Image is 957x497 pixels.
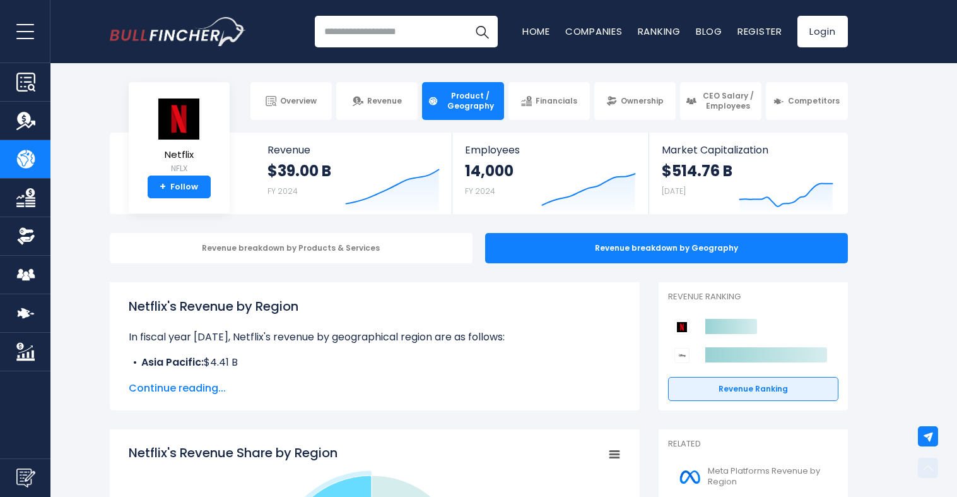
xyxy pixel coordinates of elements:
small: FY 2024 [267,186,298,196]
button: Search [466,16,498,47]
span: Revenue [367,96,402,106]
p: In fiscal year [DATE], Netflix's revenue by geographical region are as follows: [129,330,621,345]
a: Home [522,25,550,38]
span: Revenue [267,144,440,156]
small: NFLX [157,163,201,174]
a: Register [737,25,782,38]
img: Ownership [16,227,35,246]
div: Revenue breakdown by Geography [485,233,848,263]
span: Continue reading... [129,381,621,396]
a: Revenue $39.00 B FY 2024 [255,133,452,214]
span: Meta Platforms Revenue by Region [708,466,831,488]
a: Competitors [766,82,847,120]
a: Employees 14,000 FY 2024 [452,133,649,214]
tspan: Netflix's Revenue Share by Region [129,444,338,462]
a: Overview [250,82,332,120]
a: Blog [696,25,722,38]
b: EMEA: [141,370,170,385]
b: Asia Pacific: [141,355,204,369]
a: Ranking [638,25,681,38]
span: Ownership [621,96,664,106]
span: Employees [465,144,636,156]
div: Revenue breakdown by Products & Services [110,233,473,263]
span: Financials [536,96,577,106]
small: [DATE] [662,186,686,196]
span: CEO Salary / Employees [700,91,756,111]
p: Related [668,439,838,450]
li: $4.41 B [129,355,621,370]
a: Ownership [594,82,676,120]
img: Bullfincher logo [110,17,246,46]
span: Netflix [157,150,201,160]
a: +Follow [148,176,211,198]
a: Netflix NFLX [156,97,202,176]
span: Market Capitalization [662,144,833,156]
a: Go to homepage [110,17,245,46]
img: META logo [676,463,704,491]
a: Companies [565,25,623,38]
a: Revenue [336,82,418,120]
p: Revenue Ranking [668,292,838,302]
strong: $514.76 B [662,161,732,181]
strong: $39.00 B [267,161,331,181]
strong: 14,000 [465,161,514,181]
a: Revenue Ranking [668,377,838,401]
small: FY 2024 [465,186,495,196]
span: Competitors [788,96,840,106]
span: Overview [280,96,317,106]
li: $12.39 B [129,370,621,385]
span: Product / Geography [442,91,498,111]
a: CEO Salary / Employees [680,82,761,120]
h1: Netflix's Revenue by Region [129,297,621,316]
img: Walt Disney Company competitors logo [674,348,690,363]
a: Market Capitalization $514.76 B [DATE] [649,133,846,214]
strong: + [160,181,166,193]
a: Financials [508,82,590,120]
a: Product / Geography [422,82,503,120]
img: Netflix competitors logo [674,320,690,335]
a: Login [797,16,848,47]
a: Meta Platforms Revenue by Region [668,460,838,494]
